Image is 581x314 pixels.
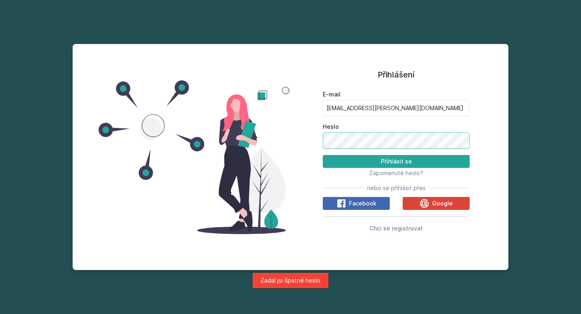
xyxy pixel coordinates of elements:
[323,69,470,81] h1: Přihlášení
[323,100,470,116] input: Tvoje e-mailová adresa
[323,123,470,131] label: Heslo
[367,184,426,192] span: nebo se přihlásit přes
[349,199,376,207] span: Facebook
[323,90,470,98] label: E-mail
[323,197,390,210] button: Facebook
[323,155,470,168] button: Přihlásit se
[370,223,423,233] button: Chci se registrovat
[403,197,470,210] button: Google
[369,170,423,176] span: Zapomenuté heslo?
[370,225,423,232] span: Chci se registrovat
[432,199,453,207] span: Google
[253,273,328,288] div: Zadal jsi špatné heslo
